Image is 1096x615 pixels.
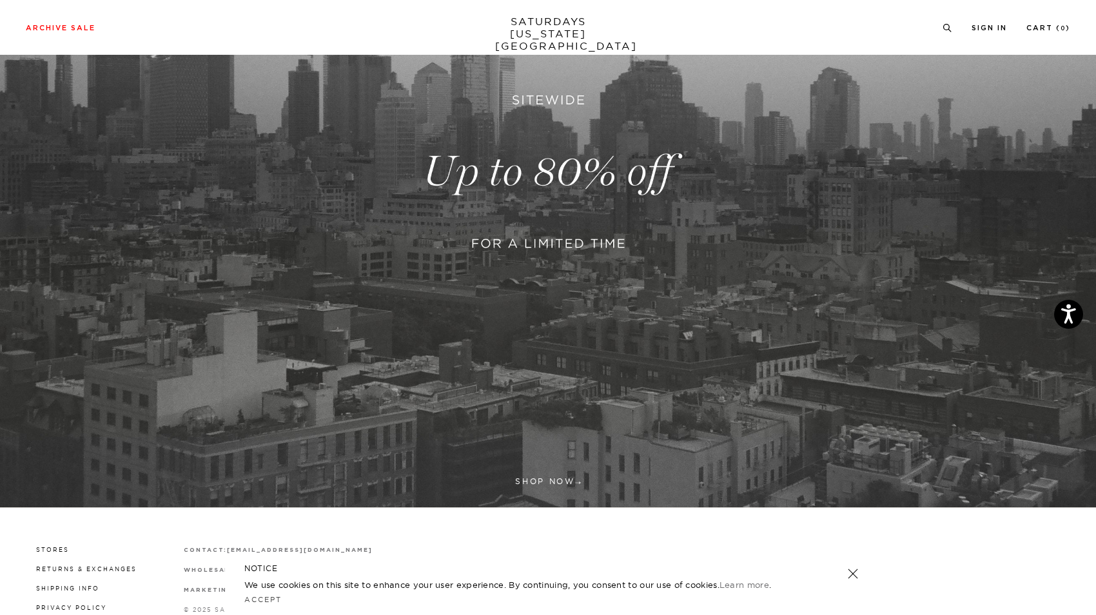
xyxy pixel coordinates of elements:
[36,546,69,553] a: Stores
[184,587,237,593] strong: marketing:
[972,24,1007,32] a: Sign In
[184,547,228,553] strong: contact:
[227,547,372,553] strong: [EMAIL_ADDRESS][DOMAIN_NAME]
[26,24,95,32] a: Archive Sale
[227,546,372,553] a: [EMAIL_ADDRESS][DOMAIN_NAME]
[36,604,106,611] a: Privacy Policy
[1026,24,1070,32] a: Cart (0)
[184,605,453,614] p: © 2025 Saturdays [GEOGRAPHIC_DATA]
[244,578,806,591] p: We use cookies on this site to enhance your user experience. By continuing, you consent to our us...
[36,585,99,592] a: Shipping Info
[1061,26,1066,32] small: 0
[495,15,602,52] a: SATURDAYS[US_STATE][GEOGRAPHIC_DATA]
[184,567,239,573] strong: wholesale:
[36,565,137,572] a: Returns & Exchanges
[719,580,769,590] a: Learn more
[244,563,852,574] h5: NOTICE
[244,595,282,604] a: Accept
